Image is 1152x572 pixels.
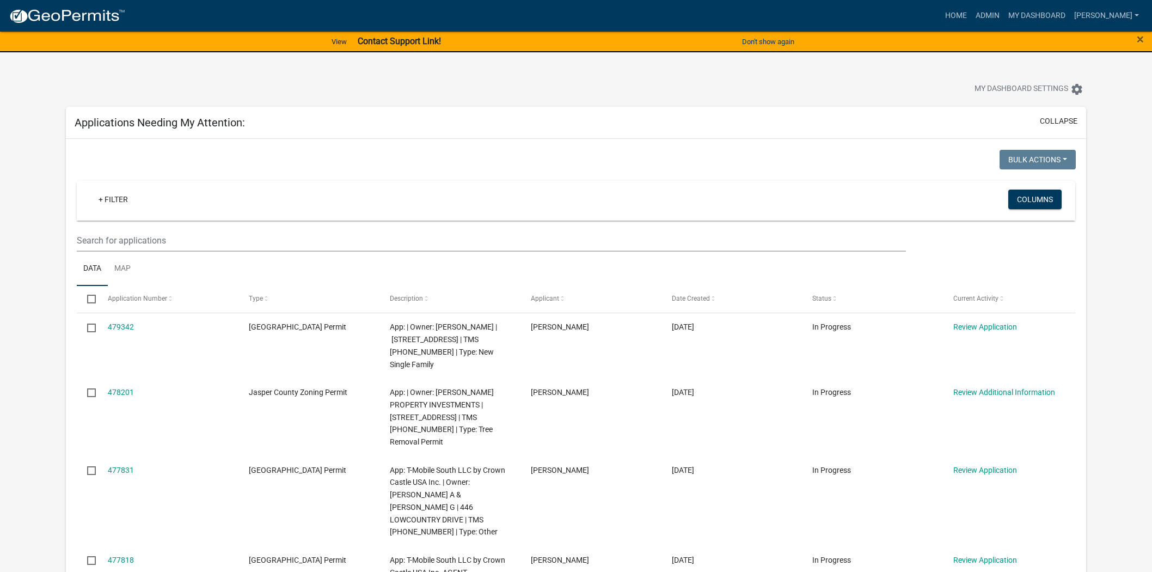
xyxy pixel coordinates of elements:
a: Admin [971,5,1004,26]
input: Search for applications [77,229,906,252]
a: Home [941,5,971,26]
span: Jasper County Building Permit [249,556,346,564]
span: Jasper County Zoning Permit [249,388,347,397]
button: Columns [1008,190,1062,209]
span: Uriel Varela [531,388,589,397]
span: App: T-Mobile South LLC by Crown Castle USA Inc. | Owner: STOKES JERRY A & CECELIA G | 446 LOWCOU... [390,466,505,537]
span: In Progress [812,466,851,474]
datatable-header-cell: Type [238,286,379,312]
datatable-header-cell: Date Created [661,286,802,312]
span: Description [390,295,423,302]
datatable-header-cell: Status [802,286,943,312]
span: My Dashboard Settings [975,83,1068,96]
span: Kyle Johnson [531,556,589,564]
a: 477818 [108,556,134,564]
a: Review Application [953,466,1017,474]
span: Kyle Johnson [531,466,589,474]
span: 09/12/2025 [672,556,694,564]
button: Don't show again [738,33,799,51]
datatable-header-cell: Current Activity [943,286,1084,312]
datatable-header-cell: Applicant [520,286,661,312]
a: Review Application [953,556,1017,564]
span: In Progress [812,556,851,564]
span: 09/16/2025 [672,322,694,331]
datatable-header-cell: Description [379,286,520,312]
h5: Applications Needing My Attention: [75,116,245,129]
span: In Progress [812,388,851,397]
span: 09/12/2025 [672,466,694,474]
span: Applicant [531,295,559,302]
i: settings [1070,83,1083,96]
span: In Progress [812,322,851,331]
button: collapse [1040,115,1077,127]
span: Date Created [672,295,710,302]
a: + Filter [90,190,137,209]
strong: Contact Support Link! [358,36,441,46]
span: App: | Owner: FREISMUTH WILLIAM P | 4031 OKATIE HWY S | TMS 039-00-12-001 | Type: New Single Family [390,322,497,368]
span: × [1137,32,1144,47]
a: Data [77,252,108,287]
a: [PERSON_NAME] [1070,5,1143,26]
datatable-header-cell: Application Number [97,286,238,312]
a: Review Additional Information [953,388,1055,397]
span: Type [249,295,263,302]
a: Map [108,252,137,287]
a: View [327,33,351,51]
a: 477831 [108,466,134,474]
a: Review Application [953,322,1017,331]
datatable-header-cell: Select [77,286,97,312]
span: Current Activity [953,295,998,302]
button: My Dashboard Settingssettings [966,78,1092,100]
span: Status [812,295,831,302]
button: Bulk Actions [1000,150,1076,169]
span: Jasper County Building Permit [249,466,346,474]
span: App: | Owner: VARELA PROPERTY INVESTMENTS | 400 FREEDOM PKWY | TMS 039-00-03-001 | Type: Tree Rem... [390,388,494,446]
span: Jasper County Building Permit [249,322,346,331]
a: 479342 [108,322,134,331]
span: Application Number [108,295,167,302]
button: Close [1137,33,1144,46]
span: 09/14/2025 [672,388,694,397]
span: Will Scritchfield [531,322,589,331]
a: My Dashboard [1004,5,1070,26]
a: 478201 [108,388,134,397]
